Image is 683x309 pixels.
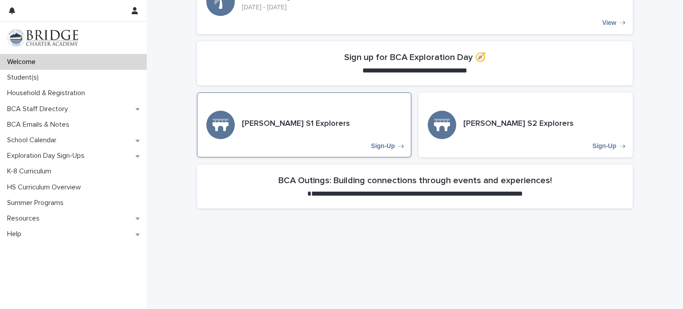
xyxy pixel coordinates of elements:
p: HS Curriculum Overview [4,183,88,192]
p: Summer Programs [4,199,71,207]
p: BCA Staff Directory [4,105,75,113]
p: Household & Registration [4,89,92,97]
a: Sign-Up [418,92,633,157]
h2: Sign up for BCA Exploration Day 🧭 [344,52,486,63]
p: [DATE] - [DATE] [242,4,308,11]
h3: [PERSON_NAME] S2 Explorers [463,119,574,129]
p: Help [4,230,28,238]
h3: [PERSON_NAME] S1 Explorers [242,119,350,129]
h2: BCA Outings: Building connections through events and experiences! [278,175,552,186]
p: K-8 Curriculum [4,167,58,176]
p: Student(s) [4,73,46,82]
img: V1C1m3IdTEidaUdm9Hs0 [7,29,78,47]
p: Exploration Day Sign-Ups [4,152,92,160]
p: BCA Emails & Notes [4,120,76,129]
p: View [602,19,616,27]
a: Sign-Up [197,92,411,157]
p: Sign-Up [371,142,395,150]
p: Welcome [4,58,43,66]
p: School Calendar [4,136,64,144]
p: Resources [4,214,47,223]
p: Sign-Up [592,142,616,150]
